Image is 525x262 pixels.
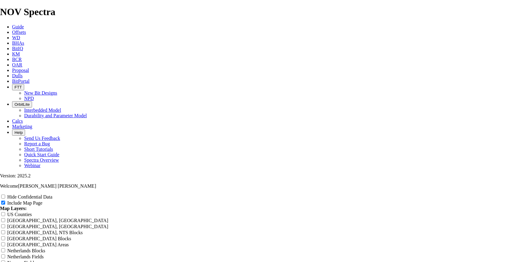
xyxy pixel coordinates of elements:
[12,79,30,84] a: BitPortal
[7,248,45,253] label: Netherlands Blocks
[14,130,23,135] span: Help
[18,183,96,189] span: [PERSON_NAME] [PERSON_NAME]
[12,129,25,136] button: Help
[12,62,22,67] a: OAR
[12,24,24,29] a: Guide
[14,102,30,107] span: OrbitLite
[14,85,22,89] span: FTT
[24,113,87,118] a: Durability and Parameter Model
[7,212,32,217] label: US Counties
[24,147,53,152] a: Short Tutorials
[12,73,23,78] a: Dulls
[12,57,22,62] a: BCR
[12,35,20,40] a: WD
[7,230,83,235] label: [GEOGRAPHIC_DATA], NTS Blocks
[24,157,59,163] a: Spectra Overview
[24,163,40,168] a: Webinar
[7,254,43,259] label: Netherlands Fields
[12,30,26,35] a: Offsets
[24,141,50,146] a: Report a Bug
[12,51,20,57] a: KM
[12,101,32,108] button: OrbitLite
[7,200,42,205] label: Include Map Page
[7,242,69,247] label: [GEOGRAPHIC_DATA] Areas
[24,96,34,101] a: NPD
[12,68,29,73] a: Proposal
[12,46,23,51] a: BitIQ
[24,136,60,141] a: Send Us Feedback
[24,108,61,113] a: Interbedded Model
[7,218,108,223] label: [GEOGRAPHIC_DATA], [GEOGRAPHIC_DATA]
[12,124,32,129] a: Marketing
[24,152,59,157] a: Quick Start Guide
[24,90,57,95] a: New Bit Designs
[7,236,71,241] label: [GEOGRAPHIC_DATA] Blocks
[12,40,24,46] a: BHAs
[12,118,23,124] a: Calcs
[12,84,24,90] button: FTT
[7,194,52,199] label: Hide Confidential Data
[7,224,108,229] label: [GEOGRAPHIC_DATA], [GEOGRAPHIC_DATA]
